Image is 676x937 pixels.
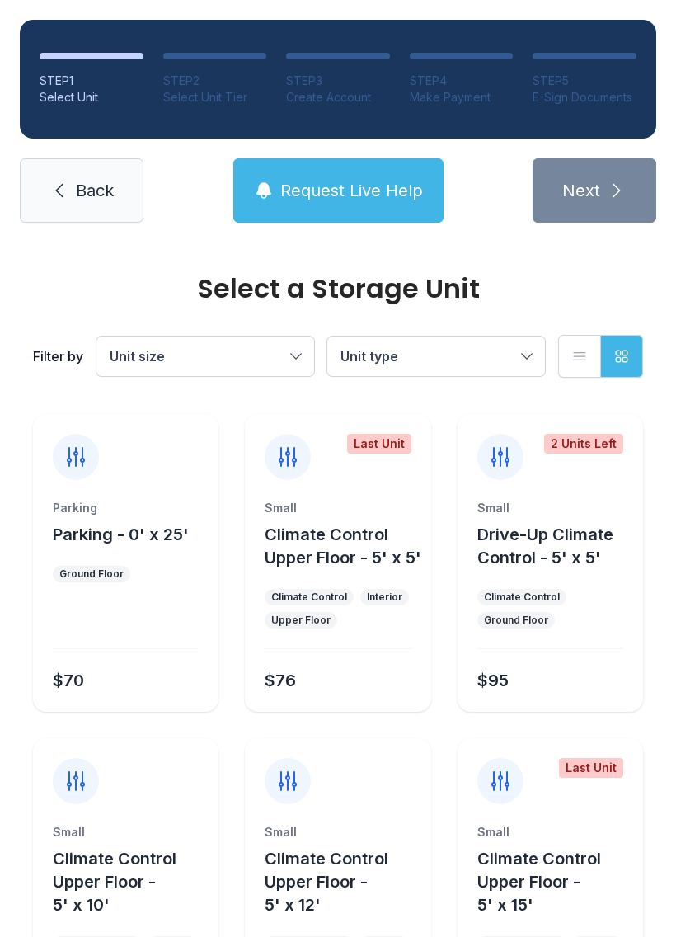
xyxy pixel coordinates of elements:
[96,337,314,376] button: Unit size
[484,614,548,627] div: Ground Floor
[265,525,421,567] span: Climate Control Upper Floor - 5' x 5'
[477,849,601,915] span: Climate Control Upper Floor - 5' x 15'
[410,89,514,106] div: Make Payment
[163,89,267,106] div: Select Unit Tier
[347,434,411,454] div: Last Unit
[53,500,199,516] div: Parking
[40,73,143,89] div: STEP 1
[53,847,212,916] button: Climate Control Upper Floor - 5' x 10'
[484,591,560,604] div: Climate Control
[265,824,411,840] div: Small
[265,523,424,569] button: Climate Control Upper Floor - 5' x 5'
[477,523,636,569] button: Drive-Up Climate Control - 5' x 5'
[286,89,390,106] div: Create Account
[410,73,514,89] div: STEP 4
[544,434,623,454] div: 2 Units Left
[59,567,124,581] div: Ground Floor
[280,179,423,202] span: Request Live Help
[562,179,600,202] span: Next
[533,73,636,89] div: STEP 5
[367,591,402,604] div: Interior
[477,824,623,840] div: Small
[163,73,267,89] div: STEP 2
[477,525,613,567] span: Drive-Up Climate Control - 5' x 5'
[265,500,411,516] div: Small
[271,591,347,604] div: Climate Control
[286,73,390,89] div: STEP 3
[53,525,189,544] span: Parking - 0' x 25'
[53,669,84,692] div: $70
[53,849,176,915] span: Climate Control Upper Floor - 5' x 10'
[40,89,143,106] div: Select Unit
[559,758,623,778] div: Last Unit
[477,500,623,516] div: Small
[533,89,636,106] div: E-Sign Documents
[271,614,331,627] div: Upper Floor
[265,849,388,915] span: Climate Control Upper Floor - 5' x 12'
[76,179,114,202] span: Back
[265,847,424,916] button: Climate Control Upper Floor - 5' x 12'
[110,348,165,365] span: Unit size
[477,847,636,916] button: Climate Control Upper Floor - 5' x 15'
[53,523,189,546] button: Parking - 0' x 25'
[265,669,296,692] div: $76
[340,348,398,365] span: Unit type
[33,346,83,366] div: Filter by
[477,669,509,692] div: $95
[53,824,199,840] div: Small
[327,337,545,376] button: Unit type
[33,275,643,302] div: Select a Storage Unit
